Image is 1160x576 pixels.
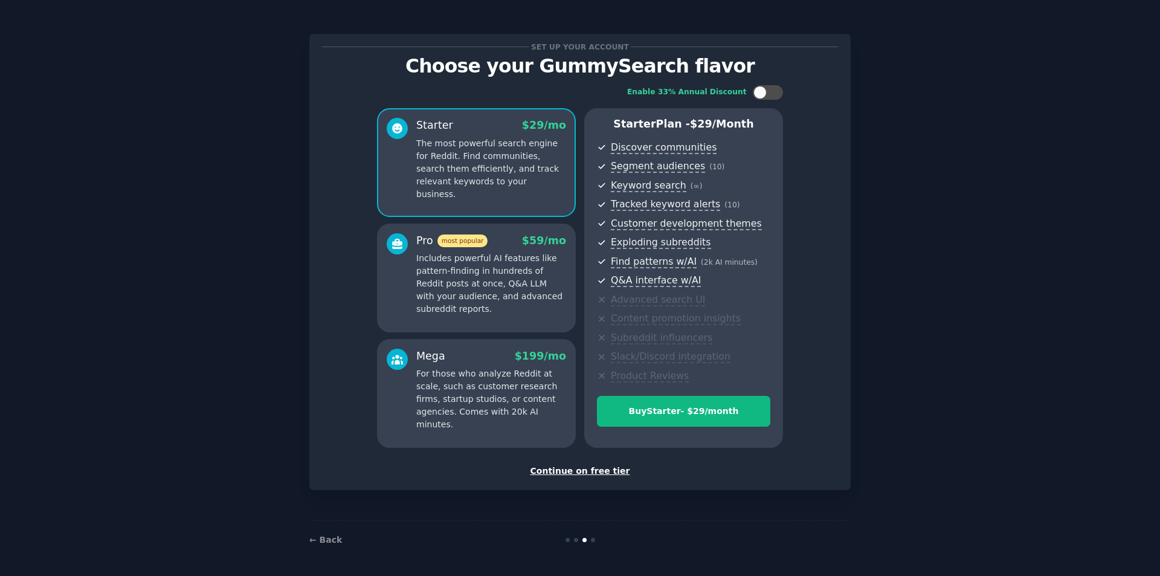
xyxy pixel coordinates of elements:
[691,182,703,190] span: ( ∞ )
[416,118,453,133] div: Starter
[611,180,686,192] span: Keyword search
[611,351,730,363] span: Slack/Discord integration
[416,233,488,248] div: Pro
[709,163,724,171] span: ( 10 )
[611,198,720,211] span: Tracked keyword alerts
[611,256,697,268] span: Find patterns w/AI
[522,119,566,131] span: $ 29 /mo
[416,367,566,431] p: For those who analyze Reddit at scale, such as customer research firms, startup studios, or conte...
[611,312,741,325] span: Content promotion insights
[611,294,705,306] span: Advanced search UI
[416,349,445,364] div: Mega
[597,117,770,132] p: Starter Plan -
[611,370,689,383] span: Product Reviews
[322,465,838,477] div: Continue on free tier
[611,218,762,230] span: Customer development themes
[611,332,712,345] span: Subreddit influencers
[322,56,838,77] p: Choose your GummySearch flavor
[597,396,770,427] button: BuyStarter- $29/month
[724,201,739,209] span: ( 10 )
[611,236,710,249] span: Exploding subreddits
[690,118,754,130] span: $ 29 /month
[701,258,758,267] span: ( 2k AI minutes )
[416,137,566,201] p: The most powerful search engine for Reddit. Find communities, search them efficiently, and track ...
[416,252,566,316] p: Includes powerful AI features like pattern-finding in hundreds of Reddit posts at once, Q&A LLM w...
[611,274,701,287] span: Q&A interface w/AI
[598,405,770,418] div: Buy Starter - $ 29 /month
[611,141,717,154] span: Discover communities
[309,535,342,545] a: ← Back
[611,160,705,173] span: Segment audiences
[515,350,566,362] span: $ 199 /mo
[627,87,747,98] div: Enable 33% Annual Discount
[437,235,488,247] span: most popular
[529,40,631,53] span: Set up your account
[522,235,566,247] span: $ 59 /mo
